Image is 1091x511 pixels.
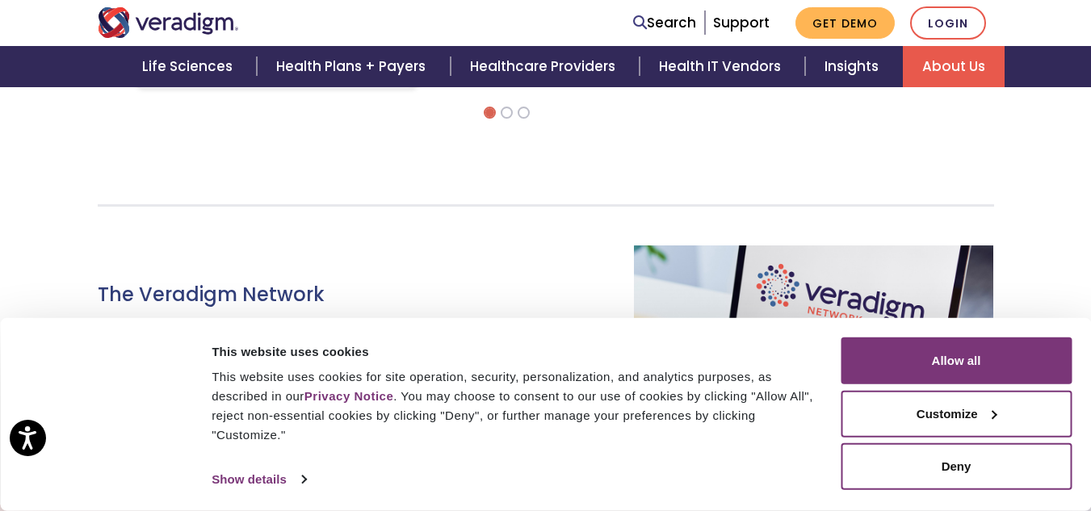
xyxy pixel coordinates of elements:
[304,389,393,403] a: Privacy Notice
[212,467,305,492] a: Show details
[795,7,895,39] a: Get Demo
[910,6,986,40] a: Login
[212,367,822,445] div: This website uses cookies for site operation, security, personalization, and analytics purposes, ...
[805,46,903,87] a: Insights
[257,46,450,87] a: Health Plans + Payers
[212,341,822,361] div: This website uses cookies
[98,283,611,307] h3: The Veradigm Network
[633,12,696,34] a: Search
[713,13,770,32] a: Support
[841,443,1072,490] button: Deny
[841,390,1072,437] button: Customize
[123,46,257,87] a: Life Sciences
[841,337,1072,384] button: Allow all
[98,7,239,38] img: Veradigm logo
[903,46,1005,87] a: About Us
[640,46,805,87] a: Health IT Vendors
[451,46,640,87] a: Healthcare Providers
